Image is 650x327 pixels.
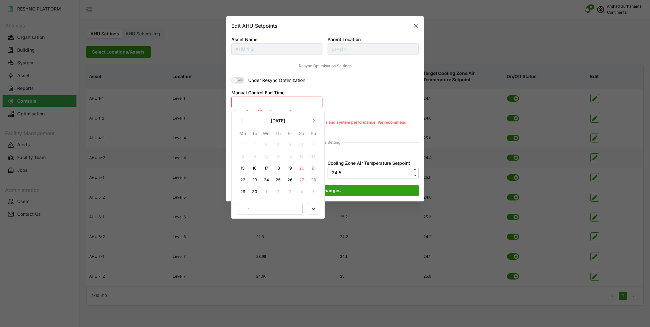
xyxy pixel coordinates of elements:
[261,163,272,174] button: 17 September 2025
[272,130,284,139] th: Th
[231,185,419,196] button: Save Changes
[231,110,322,114] p: Manual Control Time input must be set
[249,139,260,150] button: 2 September 2025
[284,163,296,174] button: 19 September 2025
[308,139,319,150] button: 7 September 2025
[237,77,244,84] span: OFF
[237,163,249,174] button: 15 September 2025
[249,163,260,174] button: 16 September 2025
[231,63,419,69] span: Resync Optimisation Settings
[307,130,319,139] th: Su
[296,151,307,162] button: 13 September 2025
[260,130,272,139] th: We
[248,115,308,127] button: [DATE]
[284,151,296,162] button: 12 September 2025
[231,90,285,97] label: Manual Control End Time
[237,139,249,150] button: 1 September 2025
[241,205,248,212] input: --
[231,36,257,43] label: Asset Name
[296,130,307,139] th: Sa
[308,163,319,174] button: 21 September 2025
[284,186,296,198] button: 3 October 2025
[261,174,272,186] button: 24 September 2025
[296,139,307,150] button: 6 September 2025
[248,203,249,214] span: :
[237,130,249,139] th: Mo
[261,186,272,198] button: 1 October 2025
[296,163,307,174] button: 20 September 2025
[284,130,296,139] th: Fr
[249,130,260,139] th: Tu
[272,139,284,150] button: 4 September 2025
[284,139,296,150] button: 5 September 2025
[249,174,260,186] button: 23 September 2025
[296,186,307,198] button: 4 October 2025
[272,186,284,198] button: 2 October 2025
[249,205,256,212] input: --
[231,23,277,28] h2: Edit AHU Setpoints
[249,151,260,162] button: 9 September 2025
[231,120,419,131] p: Turning off optimisation may impact energy savings and system performance. We recommend keeping i...
[296,174,307,186] button: 27 September 2025
[231,140,419,146] span: Setpoints Setting
[237,174,249,186] button: 22 September 2025
[308,186,319,198] button: 5 October 2025
[272,151,284,162] button: 11 September 2025
[310,185,341,196] span: Save Changes
[261,151,272,162] button: 10 September 2025
[308,174,319,186] button: 28 September 2025
[237,186,249,198] button: 29 September 2025
[272,163,284,174] button: 18 September 2025
[244,77,305,84] span: Under Resync Optimization
[237,151,249,162] button: 8 September 2025
[284,174,296,186] button: 26 September 2025
[261,139,272,150] button: 3 September 2025
[272,174,284,186] button: 25 September 2025
[328,160,410,167] label: Cooling Zone Air Temperature Setpoint
[249,186,260,198] button: 30 September 2025
[328,36,361,43] label: Parent Location
[308,151,319,162] button: 14 September 2025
